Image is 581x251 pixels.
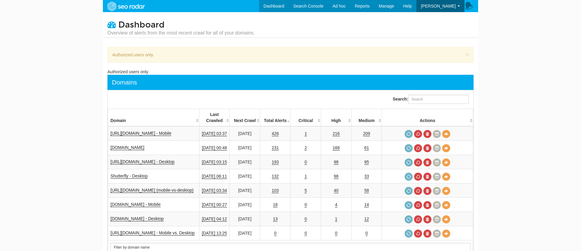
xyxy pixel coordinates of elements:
a: 426 [272,131,279,136]
a: View Domain Overview [442,130,450,138]
a: Crawl History [433,144,441,152]
a: Delete most recent audit [423,173,432,181]
a: [DOMAIN_NAME] [110,145,144,150]
th: Total Alerts: activate to sort column ascending [260,109,290,127]
a: Delete most recent audit [423,230,432,238]
a: 0 [335,231,337,236]
a: 5 [304,188,307,193]
td: [DATE] [230,169,260,183]
a: Request a crawl [405,130,413,138]
a: 61 [364,145,369,150]
th: Last Crawled: activate to sort column descending [199,109,230,127]
a: [DATE] 03:15 [202,160,227,165]
th: Actions: activate to sort column ascending [382,109,473,127]
a: View Domain Overview [442,144,450,152]
a: Crawl History [433,187,441,195]
span: Manage [379,4,394,8]
a: 18 [273,202,278,207]
a: [URL][DOMAIN_NAME] - Mobile vs. Desktop [110,230,195,236]
a: 209 [363,131,370,136]
a: Cancel in-progress audit [414,215,422,223]
a: 168 [333,145,340,150]
a: 58 [364,188,369,193]
a: [DATE] 04:12 [202,216,227,222]
a: 12 [364,216,369,222]
a: View Domain Overview [442,230,450,238]
a: [URL][DOMAIN_NAME] (mobile-vs-desktop) [110,188,194,193]
a: 0 [304,231,307,236]
input: Search: [408,95,469,104]
span: Search Console [293,4,323,8]
th: Medium: activate to sort column descending [351,109,382,127]
a: Delete most recent audit [423,130,432,138]
a: [DATE] 03:34 [202,188,227,193]
a: [DOMAIN_NAME] - Mobile [110,202,161,207]
a: 14 [364,202,369,207]
span: [PERSON_NAME] [421,4,456,8]
td: [DATE] [230,226,260,240]
a: Cancel in-progress audit [414,230,422,238]
span: Help [403,4,412,8]
a: Request a crawl [405,173,413,181]
td: [DATE] [230,198,260,212]
td: [DATE] [230,141,260,155]
a: Crawl History [433,215,441,223]
a: Cancel in-progress audit [414,187,422,195]
a: [DATE] 13:25 [202,231,227,236]
span: Reports [355,4,370,8]
span: Dashboard [118,20,165,30]
a: Cancel in-progress audit [414,158,422,167]
a: Request a crawl [405,215,413,223]
a: 231 [272,145,279,150]
a: Request a crawl [405,187,413,195]
a: 216 [333,131,340,136]
th: Critical: activate to sort column descending [290,109,321,127]
a: Cancel in-progress audit [414,144,422,152]
a: Crawl History [433,230,441,238]
a: Crawl History [433,173,441,181]
a: [DATE] 00:48 [202,145,227,150]
a: 0 [304,202,307,207]
a: Delete most recent audit [423,187,432,195]
a: [DATE] 06:11 [202,174,227,179]
a: Crawl History [433,158,441,167]
td: [DATE] [230,183,260,198]
a: Delete most recent audit [423,201,432,209]
a: Delete most recent audit [423,144,432,152]
a: 1 [304,131,307,136]
img: SEORadar [105,1,147,12]
a: Request a crawl [405,201,413,209]
span: Ad hoc [333,4,346,8]
div: Authorized users only. [107,47,474,63]
a: 13 [273,216,278,222]
a: 0 [304,216,307,222]
a: Request a crawl [405,230,413,238]
a: Crawl History [433,201,441,209]
td: [DATE] [230,212,260,226]
td: [DATE] [230,155,260,169]
a: 0 [304,160,307,165]
a: View Domain Overview [442,201,450,209]
a: Cancel in-progress audit [414,173,422,181]
a: [URL][DOMAIN_NAME] - Desktop [110,159,175,164]
a: [DATE] 03:37 [202,131,227,136]
a: Cancel in-progress audit [414,130,422,138]
a: Cancel in-progress audit [414,201,422,209]
div: Domains [112,78,137,87]
a: 1 [335,216,337,222]
a: 98 [334,174,339,179]
a: Delete most recent audit [423,215,432,223]
td: [DATE] [230,126,260,141]
a: [DOMAIN_NAME] - Desktop [110,216,164,221]
button: × [465,51,469,58]
th: High: activate to sort column descending [321,109,352,127]
a: View Domain Overview [442,158,450,167]
a: 98 [334,160,339,165]
a: 0 [274,231,277,236]
a: View Domain Overview [442,187,450,195]
a: Request a crawl [405,144,413,152]
a: [URL][DOMAIN_NAME] - Mobile [110,131,171,136]
i:  [107,20,116,29]
th: Next Crawl: activate to sort column descending [230,109,260,127]
a: Crawl History [433,130,441,138]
